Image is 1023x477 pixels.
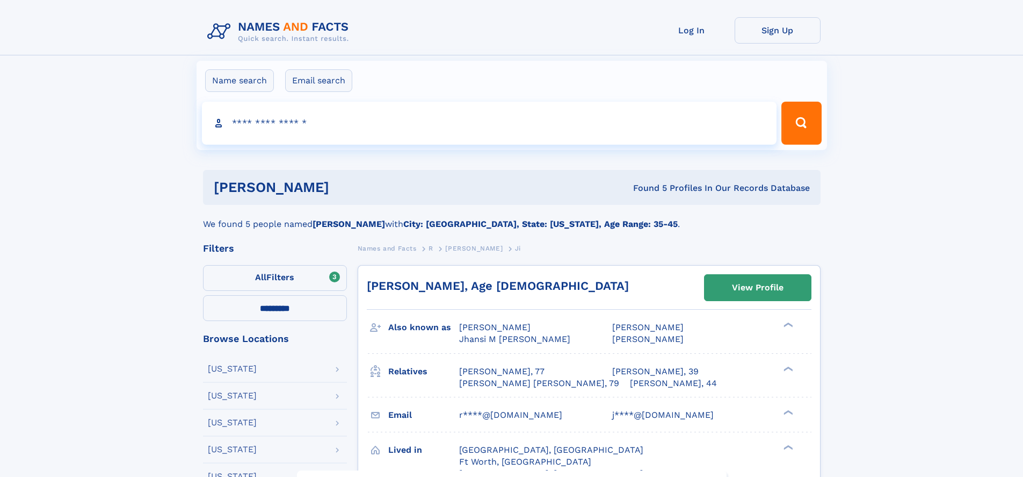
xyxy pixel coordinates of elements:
[203,17,358,46] img: Logo Names and Facts
[781,102,821,145] button: Search Button
[781,365,794,372] div: ❯
[388,318,459,337] h3: Also known as
[285,69,352,92] label: Email search
[781,444,794,451] div: ❯
[459,334,570,344] span: Jhansi M [PERSON_NAME]
[203,265,347,291] label: Filters
[705,275,811,301] a: View Profile
[205,69,274,92] label: Name search
[459,378,619,389] a: [PERSON_NAME] [PERSON_NAME], 79
[445,245,503,252] span: [PERSON_NAME]
[612,322,684,332] span: [PERSON_NAME]
[781,322,794,329] div: ❯
[388,406,459,424] h3: Email
[459,457,591,467] span: Ft Worth, [GEOGRAPHIC_DATA]
[781,409,794,416] div: ❯
[208,445,257,454] div: [US_STATE]
[630,378,717,389] a: [PERSON_NAME], 44
[612,334,684,344] span: [PERSON_NAME]
[203,205,821,231] div: We found 5 people named with .
[208,365,257,373] div: [US_STATE]
[313,219,385,229] b: [PERSON_NAME]
[459,445,643,455] span: [GEOGRAPHIC_DATA], [GEOGRAPHIC_DATA]
[612,366,699,378] a: [PERSON_NAME], 39
[515,245,521,252] span: Ji
[429,241,433,255] a: R
[214,181,481,194] h1: [PERSON_NAME]
[358,241,417,255] a: Names and Facts
[388,441,459,459] h3: Lived in
[459,322,531,332] span: [PERSON_NAME]
[445,241,503,255] a: [PERSON_NAME]
[203,334,347,344] div: Browse Locations
[735,17,821,44] a: Sign Up
[388,362,459,381] h3: Relatives
[403,219,678,229] b: City: [GEOGRAPHIC_DATA], State: [US_STATE], Age Range: 35-45
[459,366,545,378] a: [PERSON_NAME], 77
[203,244,347,253] div: Filters
[481,182,810,194] div: Found 5 Profiles In Our Records Database
[429,245,433,252] span: R
[208,418,257,427] div: [US_STATE]
[202,102,777,145] input: search input
[208,391,257,400] div: [US_STATE]
[732,275,783,300] div: View Profile
[649,17,735,44] a: Log In
[255,272,266,282] span: All
[367,279,629,293] a: [PERSON_NAME], Age [DEMOGRAPHIC_DATA]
